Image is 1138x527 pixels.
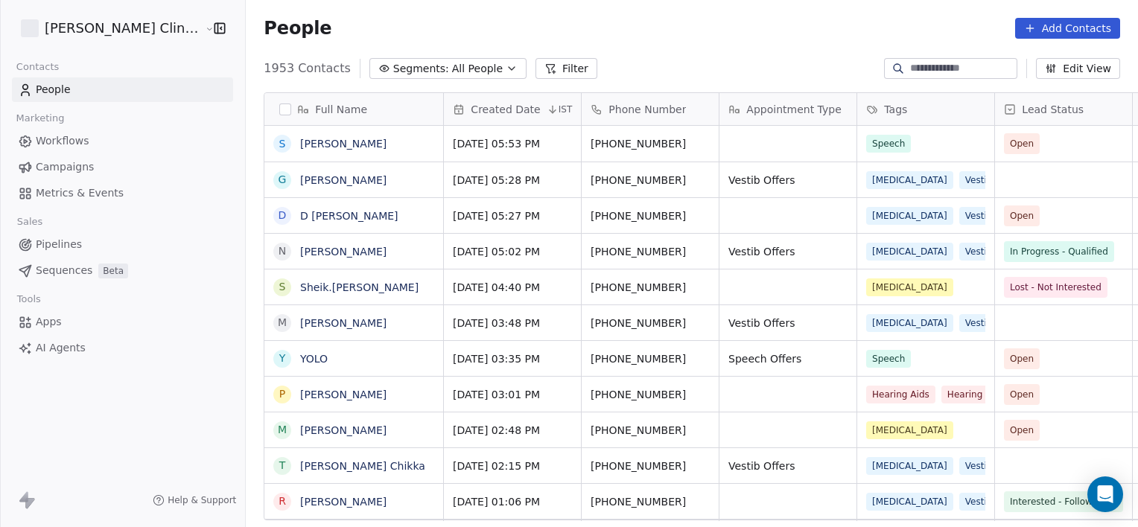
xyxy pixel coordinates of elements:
[36,263,92,278] span: Sequences
[1022,102,1084,117] span: Lead Status
[1036,58,1120,79] button: Edit View
[12,181,233,205] a: Metrics & Events
[728,459,848,473] span: Vestib Offers
[719,93,856,125] div: Appointment Type
[300,317,387,329] a: [PERSON_NAME]
[393,61,449,77] span: Segments:
[866,171,953,189] span: [MEDICAL_DATA]
[959,243,999,261] span: Vestib
[866,207,953,225] span: [MEDICAL_DATA]
[279,208,287,223] div: D
[36,185,124,201] span: Metrics & Events
[300,353,328,365] a: YOLO
[36,340,86,356] span: AI Agents
[866,350,911,368] span: Speech
[959,207,999,225] span: Vestib
[36,314,62,330] span: Apps
[168,494,236,506] span: Help & Support
[279,458,286,473] div: T
[264,17,331,39] span: People
[279,243,286,259] div: N
[1010,494,1117,509] span: Interested - Follow-up for Apt
[866,314,953,332] span: [MEDICAL_DATA]
[728,244,848,259] span: Vestib Offers
[866,421,953,439] span: [MEDICAL_DATA]
[1010,423,1034,438] span: Open
[866,135,911,153] span: Speech
[866,493,953,511] span: [MEDICAL_DATA]
[278,422,287,438] div: M
[315,102,367,117] span: Full Name
[1010,351,1034,366] span: Open
[10,107,71,130] span: Marketing
[959,493,999,511] span: Vestib
[12,336,233,360] a: AI Agents
[12,129,233,153] a: Workflows
[36,237,82,252] span: Pipelines
[857,93,994,125] div: Tags
[1087,476,1123,512] div: Open Intercom Messenger
[453,351,572,366] span: [DATE] 03:35 PM
[279,386,285,402] div: P
[959,457,999,475] span: Vestib
[264,126,444,521] div: grid
[591,280,710,295] span: [PHONE_NUMBER]
[10,211,49,233] span: Sales
[453,244,572,259] span: [DATE] 05:02 PM
[559,103,573,115] span: IST
[18,16,194,41] button: [PERSON_NAME] Clinic External
[10,288,47,310] span: Tools
[453,459,572,473] span: [DATE] 02:15 PM
[1010,208,1034,223] span: Open
[591,387,710,402] span: [PHONE_NUMBER]
[300,281,419,293] a: Sheik.[PERSON_NAME]
[591,459,710,473] span: [PHONE_NUMBER]
[12,232,233,257] a: Pipelines
[535,58,597,79] button: Filter
[12,77,233,102] a: People
[591,136,710,151] span: [PHONE_NUMBER]
[453,173,572,188] span: [DATE] 05:28 PM
[153,494,236,506] a: Help & Support
[1010,280,1102,295] span: Lost - Not Interested
[452,61,503,77] span: All People
[279,172,287,188] div: G
[36,133,89,149] span: Workflows
[591,351,710,366] span: [PHONE_NUMBER]
[45,19,201,38] span: [PERSON_NAME] Clinic External
[728,173,848,188] span: Vestib Offers
[300,460,425,472] a: [PERSON_NAME] Chikka
[10,56,66,78] span: Contacts
[453,136,572,151] span: [DATE] 05:53 PM
[728,351,848,366] span: Speech Offers
[866,243,953,261] span: [MEDICAL_DATA]
[453,494,572,509] span: [DATE] 01:06 PM
[1015,18,1120,39] button: Add Contacts
[608,102,686,117] span: Phone Number
[36,82,71,98] span: People
[866,278,953,296] span: [MEDICAL_DATA]
[866,457,953,475] span: [MEDICAL_DATA]
[471,102,540,117] span: Created Date
[264,60,350,77] span: 1953 Contacts
[98,263,128,278] span: Beta
[444,93,581,125] div: Created DateIST
[453,316,572,330] span: [DATE] 03:48 PM
[300,496,387,508] a: [PERSON_NAME]
[591,173,710,188] span: [PHONE_NUMBER]
[36,159,94,175] span: Campaigns
[279,351,286,366] div: Y
[12,258,233,283] a: SequencesBeta
[300,138,387,150] a: [PERSON_NAME]
[866,386,935,403] span: Hearing Aids
[591,244,710,259] span: [PHONE_NUMBER]
[582,93,719,125] div: Phone Number
[1010,244,1108,259] span: In Progress - Qualified
[728,316,848,330] span: Vestib Offers
[453,280,572,295] span: [DATE] 04:40 PM
[995,93,1132,125] div: Lead Status
[453,423,572,438] span: [DATE] 02:48 PM
[300,246,387,258] a: [PERSON_NAME]
[264,93,443,125] div: Full Name
[959,171,999,189] span: Vestib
